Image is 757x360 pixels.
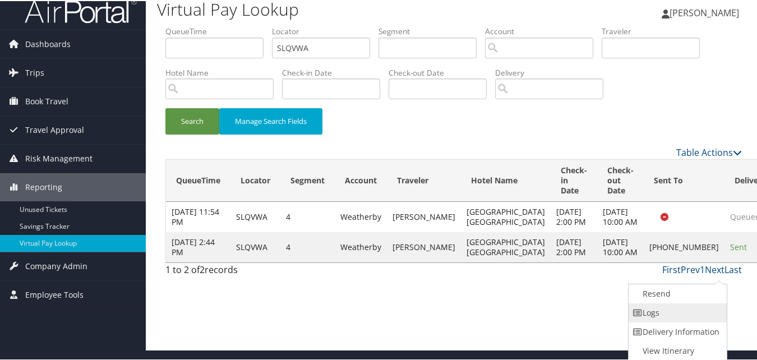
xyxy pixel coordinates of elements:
[165,66,282,77] label: Hotel Name
[597,231,644,261] td: [DATE] 10:00 AM
[280,201,335,231] td: 4
[551,201,597,231] td: [DATE] 2:00 PM
[461,201,551,231] td: [GEOGRAPHIC_DATA] [GEOGRAPHIC_DATA]
[461,231,551,261] td: [GEOGRAPHIC_DATA] [GEOGRAPHIC_DATA]
[165,262,297,281] div: 1 to 2 of records
[387,231,461,261] td: [PERSON_NAME]
[166,159,230,201] th: QueueTime: activate to sort column ascending
[219,107,322,133] button: Manage Search Fields
[165,107,219,133] button: Search
[25,251,87,279] span: Company Admin
[335,201,387,231] td: Weatherby
[25,172,62,200] span: Reporting
[25,58,44,86] span: Trips
[551,231,597,261] td: [DATE] 2:00 PM
[200,262,205,275] span: 2
[629,283,724,302] a: Resend
[629,321,724,340] a: Delivery Information
[551,159,597,201] th: Check-in Date: activate to sort column ascending
[272,25,378,36] label: Locator
[629,302,724,321] a: Logs
[335,231,387,261] td: Weatherby
[166,231,230,261] td: [DATE] 2:44 PM
[602,25,708,36] label: Traveler
[280,159,335,201] th: Segment: activate to sort column ascending
[378,25,485,36] label: Segment
[644,159,724,201] th: Sent To: activate to sort column ascending
[670,6,739,18] span: [PERSON_NAME]
[700,262,705,275] a: 1
[25,280,84,308] span: Employee Tools
[662,262,681,275] a: First
[676,145,742,158] a: Table Actions
[730,241,747,251] span: Sent
[495,66,612,77] label: Delivery
[597,159,644,201] th: Check-out Date: activate to sort column descending
[280,231,335,261] td: 4
[461,159,551,201] th: Hotel Name: activate to sort column ascending
[230,159,280,201] th: Locator: activate to sort column ascending
[282,66,389,77] label: Check-in Date
[597,201,644,231] td: [DATE] 10:00 AM
[681,262,700,275] a: Prev
[25,144,93,172] span: Risk Management
[387,159,461,201] th: Traveler: activate to sort column ascending
[335,159,387,201] th: Account: activate to sort column ascending
[166,201,230,231] td: [DATE] 11:54 PM
[724,262,742,275] a: Last
[25,115,84,143] span: Travel Approval
[230,201,280,231] td: SLQVWA
[389,66,495,77] label: Check-out Date
[485,25,602,36] label: Account
[629,340,724,359] a: View Itinerary
[387,201,461,231] td: [PERSON_NAME]
[165,25,272,36] label: QueueTime
[230,231,280,261] td: SLQVWA
[644,231,724,261] td: [PHONE_NUMBER]
[705,262,724,275] a: Next
[25,86,68,114] span: Book Travel
[25,29,71,57] span: Dashboards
